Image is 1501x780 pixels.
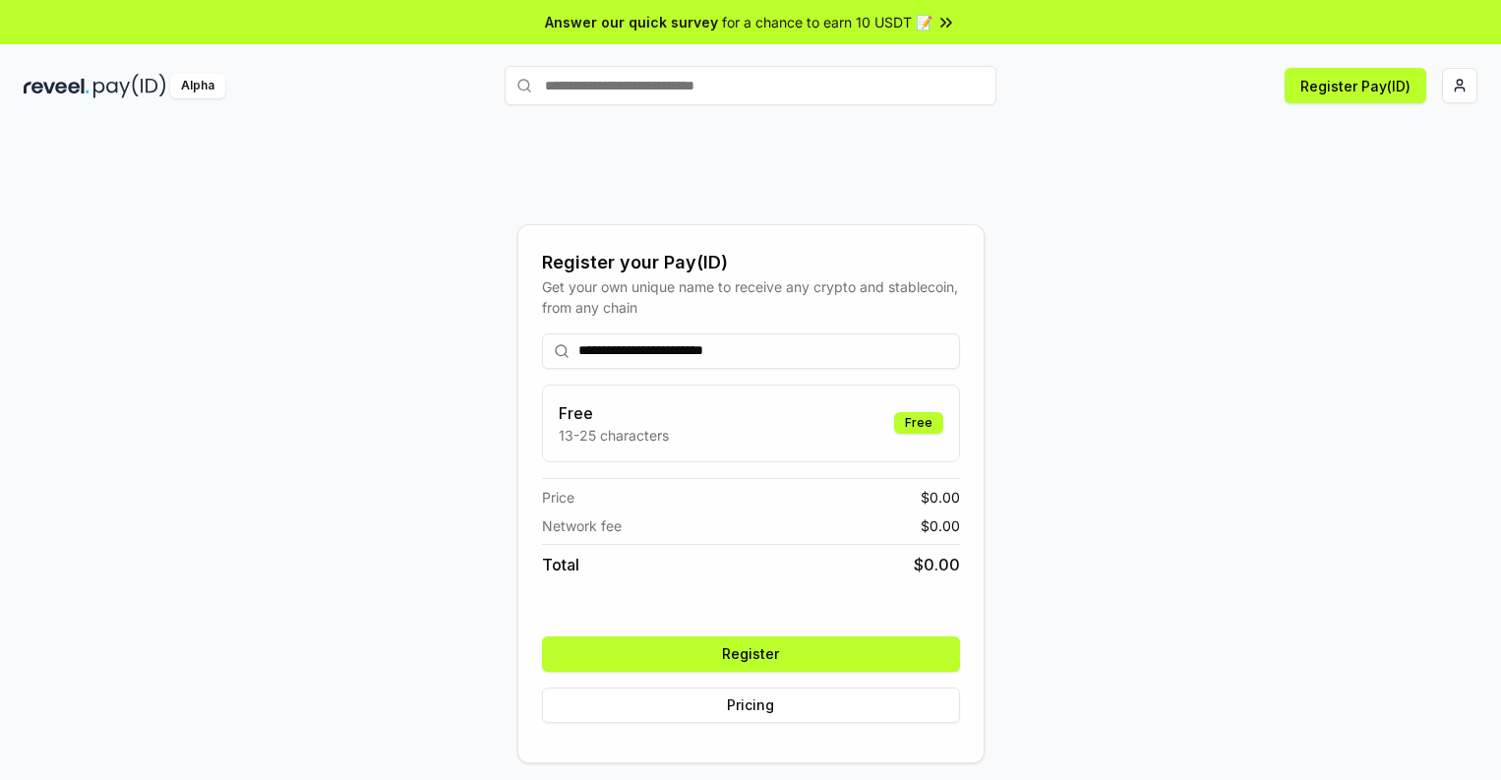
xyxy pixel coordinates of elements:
[542,553,579,576] span: Total
[559,425,669,446] p: 13-25 characters
[542,515,622,536] span: Network fee
[542,276,960,318] div: Get your own unique name to receive any crypto and stablecoin, from any chain
[542,487,574,508] span: Price
[559,401,669,425] h3: Free
[921,487,960,508] span: $ 0.00
[1285,68,1426,103] button: Register Pay(ID)
[93,74,166,98] img: pay_id
[722,12,932,32] span: for a chance to earn 10 USDT 📝
[542,688,960,723] button: Pricing
[894,412,943,434] div: Free
[921,515,960,536] span: $ 0.00
[24,74,90,98] img: reveel_dark
[170,74,225,98] div: Alpha
[545,12,718,32] span: Answer our quick survey
[914,553,960,576] span: $ 0.00
[542,636,960,672] button: Register
[542,249,960,276] div: Register your Pay(ID)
